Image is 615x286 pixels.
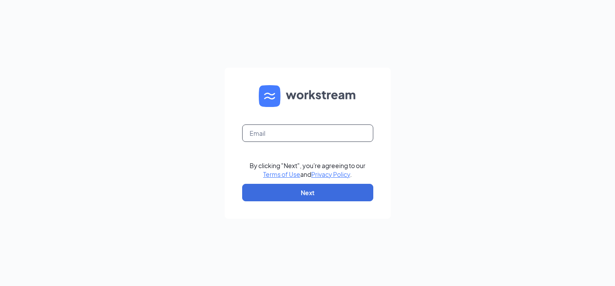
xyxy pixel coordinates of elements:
[259,85,357,107] img: WS logo and Workstream text
[263,170,300,178] a: Terms of Use
[242,124,373,142] input: Email
[311,170,350,178] a: Privacy Policy
[250,161,365,179] div: By clicking "Next", you're agreeing to our and .
[242,184,373,201] button: Next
